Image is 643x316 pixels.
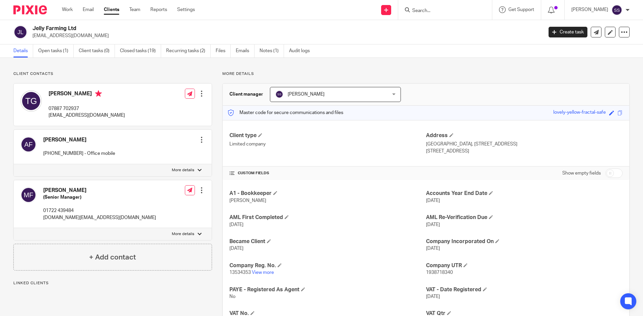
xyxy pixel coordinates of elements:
[13,281,212,286] p: Linked clients
[571,6,608,13] p: [PERSON_NAME]
[288,92,325,97] span: [PERSON_NAME]
[20,136,37,152] img: svg%3E
[43,187,156,194] h4: [PERSON_NAME]
[172,231,194,237] p: More details
[79,44,115,58] a: Client tasks (0)
[229,270,251,275] span: 13534353
[426,190,623,197] h4: Accounts Year End Date
[549,27,587,37] a: Create task
[95,90,102,97] i: Primary
[172,168,194,173] p: More details
[43,194,156,201] h5: (Senior Manager)
[229,214,426,221] h4: AML First Completed
[229,141,426,147] p: Limited company
[104,6,119,13] a: Clients
[289,44,315,58] a: Audit logs
[150,6,167,13] a: Reports
[229,222,243,227] span: [DATE]
[229,262,426,269] h4: Company Reg. No.
[260,44,284,58] a: Notes (1)
[62,6,73,13] a: Work
[229,246,243,251] span: [DATE]
[229,294,235,299] span: No
[426,246,440,251] span: [DATE]
[562,170,601,177] label: Show empty fields
[229,132,426,139] h4: Client type
[229,190,426,197] h4: A1 - Bookkeeper
[13,71,212,77] p: Client contacts
[20,187,37,203] img: svg%3E
[49,90,125,99] h4: [PERSON_NAME]
[32,25,437,32] h2: Jelly Farming Ltd
[222,71,630,77] p: More details
[83,6,94,13] a: Email
[43,214,156,221] p: [DOMAIN_NAME][EMAIL_ADDRESS][DOMAIN_NAME]
[229,91,263,98] h3: Client manager
[43,136,115,143] h4: [PERSON_NAME]
[426,198,440,203] span: [DATE]
[89,252,136,262] h4: + Add contact
[508,7,534,12] span: Get Support
[426,262,623,269] h4: Company UTR
[229,286,426,293] h4: PAYE - Registered As Agent
[43,207,156,214] p: 01722 439484
[166,44,211,58] a: Recurring tasks (2)
[229,171,426,176] h4: CUSTOM FIELDS
[49,112,125,119] p: [EMAIL_ADDRESS][DOMAIN_NAME]
[426,132,623,139] h4: Address
[252,270,274,275] a: View more
[426,148,623,154] p: [STREET_ADDRESS]
[13,25,27,39] img: svg%3E
[32,32,539,39] p: [EMAIL_ADDRESS][DOMAIN_NAME]
[426,238,623,245] h4: Company Incorporated On
[275,90,283,98] img: svg%3E
[612,5,622,15] img: svg%3E
[229,198,266,203] span: [PERSON_NAME]
[426,286,623,293] h4: VAT - Date Registered
[49,105,125,112] p: 07887 702937
[20,90,42,112] img: svg%3E
[229,238,426,245] h4: Became Client
[13,44,33,58] a: Details
[426,141,623,147] p: [GEOGRAPHIC_DATA], [STREET_ADDRESS]
[216,44,231,58] a: Files
[426,222,440,227] span: [DATE]
[177,6,195,13] a: Settings
[426,214,623,221] h4: AML Re-Verification Due
[426,294,440,299] span: [DATE]
[412,8,472,14] input: Search
[426,270,453,275] span: 1938718340
[228,109,343,116] p: Master code for secure communications and files
[38,44,74,58] a: Open tasks (1)
[43,150,115,157] p: [PHONE_NUMBER] - Office mobile
[553,109,606,117] div: lovely-yellow-fractal-safe
[13,5,47,14] img: Pixie
[236,44,255,58] a: Emails
[129,6,140,13] a: Team
[120,44,161,58] a: Closed tasks (19)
